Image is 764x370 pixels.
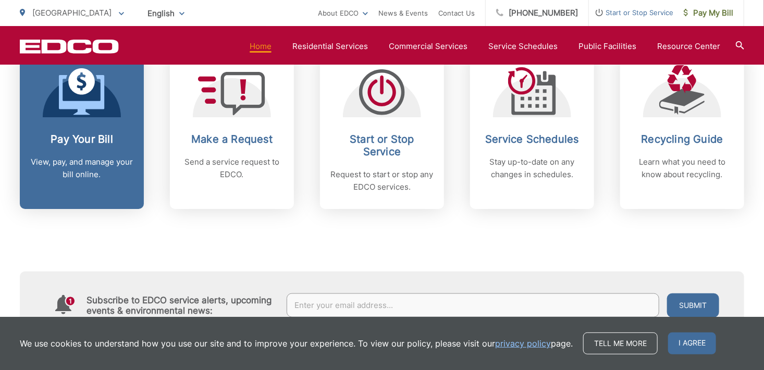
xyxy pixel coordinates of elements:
h2: Start or Stop Service [330,133,434,158]
p: Stay up-to-date on any changes in schedules. [480,156,584,181]
span: Pay My Bill [684,7,733,19]
a: EDCD logo. Return to the homepage. [20,39,119,54]
a: About EDCO [318,7,368,19]
p: View, pay, and manage your bill online. [30,156,133,181]
a: Service Schedules [488,40,558,53]
a: Public Facilities [578,40,636,53]
a: Resource Center [657,40,720,53]
button: Submit [667,293,719,317]
p: Learn what you need to know about recycling. [631,156,734,181]
a: Make a Request Send a service request to EDCO. [170,50,294,209]
span: [GEOGRAPHIC_DATA] [32,8,112,18]
a: Contact Us [438,7,475,19]
a: Commercial Services [389,40,467,53]
a: Pay Your Bill View, pay, and manage your bill online. [20,50,144,209]
a: Residential Services [292,40,368,53]
span: English [140,4,192,22]
span: I agree [668,332,716,354]
a: Home [250,40,272,53]
a: Recycling Guide Learn what you need to know about recycling. [620,50,744,209]
h2: Service Schedules [480,133,584,145]
h2: Recycling Guide [631,133,734,145]
input: Enter your email address... [287,293,660,317]
h4: Subscribe to EDCO service alerts, upcoming events & environmental news: [87,295,276,316]
p: We use cookies to understand how you use our site and to improve your experience. To view our pol... [20,337,573,350]
a: Tell me more [583,332,658,354]
h2: Make a Request [180,133,284,145]
p: Request to start or stop any EDCO services. [330,168,434,193]
a: Service Schedules Stay up-to-date on any changes in schedules. [470,50,594,209]
a: News & Events [378,7,428,19]
h2: Pay Your Bill [30,133,133,145]
p: Send a service request to EDCO. [180,156,284,181]
a: privacy policy [495,337,551,350]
